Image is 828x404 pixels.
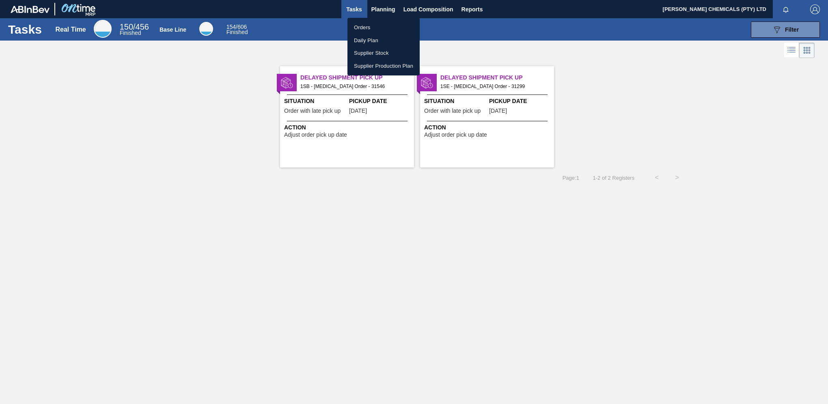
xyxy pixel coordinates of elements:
a: Daily Plan [347,34,420,47]
a: Supplier Stock [347,47,420,60]
a: Supplier Production Plan [347,60,420,73]
a: Orders [347,21,420,34]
